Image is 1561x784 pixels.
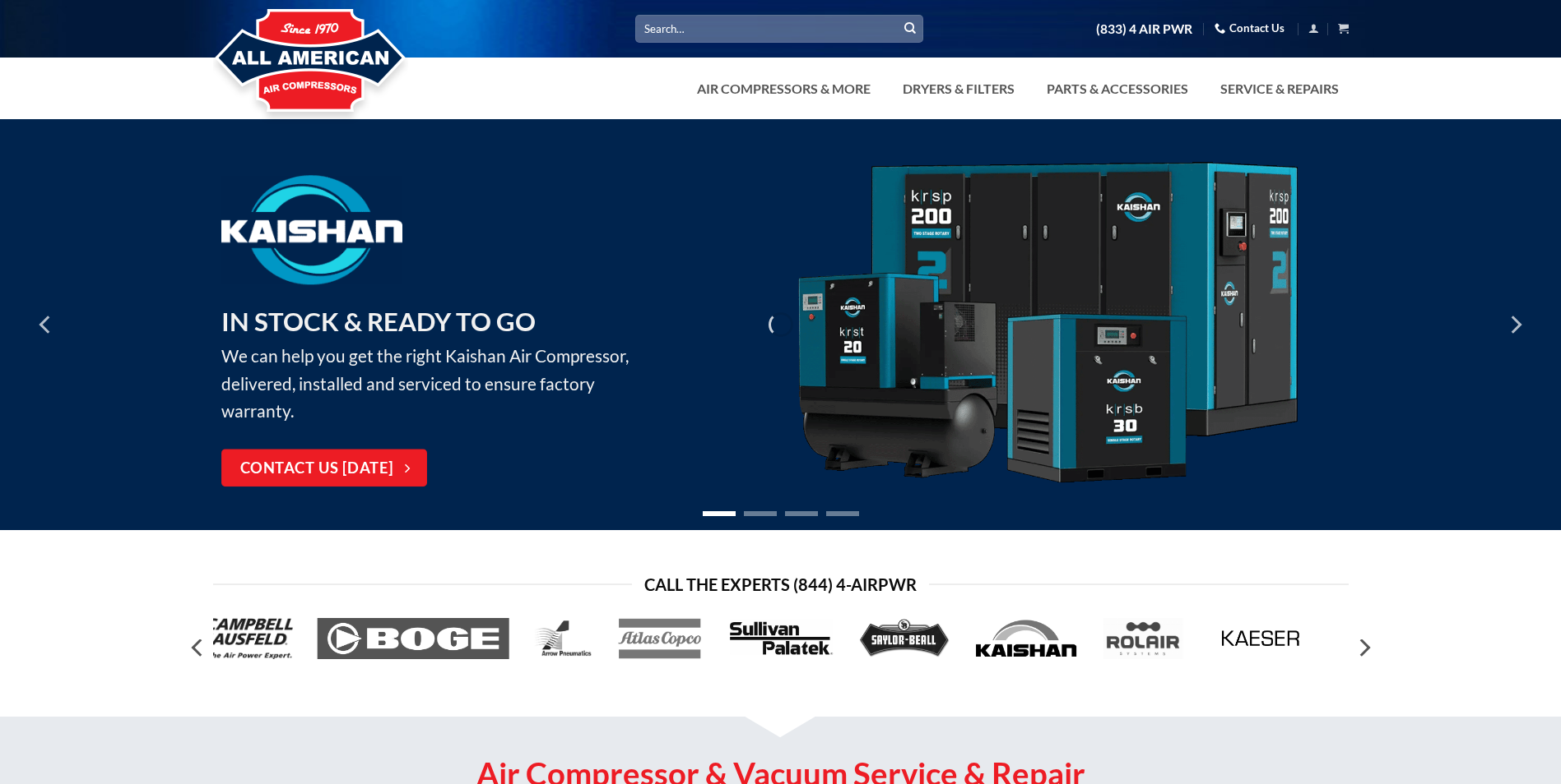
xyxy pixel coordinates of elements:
a: Dryers & Filters [893,72,1024,105]
img: Kaishan [792,162,1303,488]
button: Previous [31,284,61,366]
p: We can help you get the right Kaishan Air Compressor, delivered, installed and serviced to ensure... [221,302,653,425]
a: (833) 4 AIR PWR [1096,15,1192,44]
span: Contact Us [DATE] [240,457,394,481]
span: Call the Experts (844) 4-AirPwr [644,571,917,597]
strong: IN STOCK & READY TO GO [221,306,536,337]
li: Page dot 3 [785,511,818,516]
button: Submit [898,16,922,41]
a: Air Compressors & More [687,72,880,105]
button: Next [1349,632,1378,664]
input: Search… [635,15,923,42]
li: Page dot 4 [826,511,859,516]
button: Previous [184,632,213,664]
li: Page dot 1 [703,511,736,516]
button: Next [1500,284,1530,366]
a: Contact Us [DATE] [221,450,427,487]
img: Kaishan [221,175,402,284]
a: Service & Repairs [1210,72,1349,105]
a: Login [1308,18,1319,39]
li: Page dot 2 [744,511,777,516]
a: Parts & Accessories [1037,72,1198,105]
a: Contact Us [1215,16,1285,41]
